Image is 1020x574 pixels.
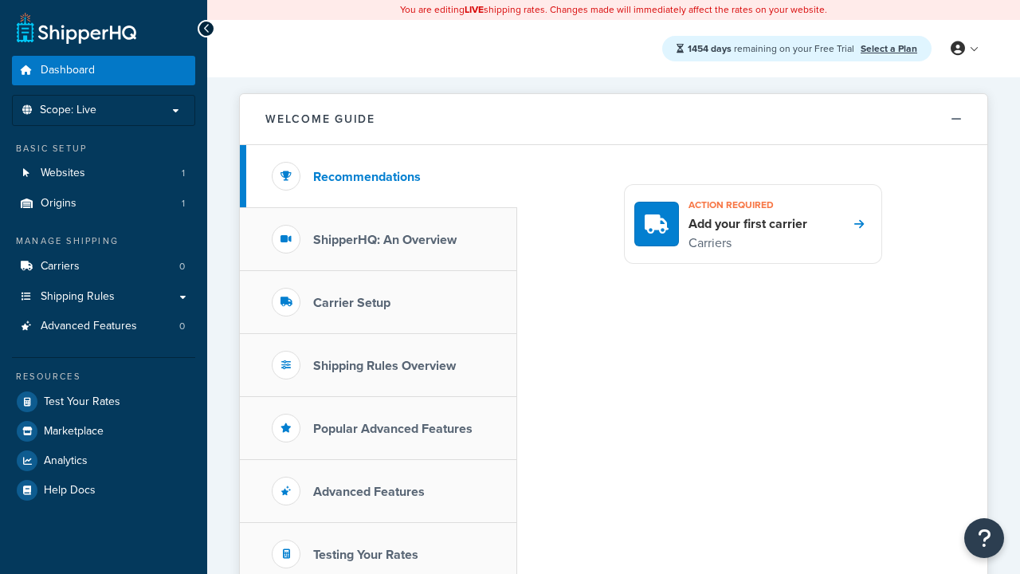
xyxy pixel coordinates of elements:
[688,215,807,233] h4: Add your first carrier
[12,417,195,446] a: Marketplace
[12,189,195,218] li: Origins
[41,290,115,304] span: Shipping Rules
[12,159,195,188] a: Websites1
[12,189,195,218] a: Origins1
[465,2,484,17] b: LIVE
[688,195,807,215] h3: Action required
[182,197,185,210] span: 1
[313,359,456,373] h3: Shipping Rules Overview
[41,197,76,210] span: Origins
[40,104,96,117] span: Scope: Live
[12,370,195,383] div: Resources
[12,159,195,188] li: Websites
[313,296,390,310] h3: Carrier Setup
[265,113,375,125] h2: Welcome Guide
[12,446,195,475] a: Analytics
[688,41,732,56] strong: 1454 days
[12,387,195,416] a: Test Your Rates
[313,170,421,184] h3: Recommendations
[44,484,96,497] span: Help Docs
[12,142,195,155] div: Basic Setup
[41,320,137,333] span: Advanced Features
[44,395,120,409] span: Test Your Rates
[12,252,195,281] li: Carriers
[313,233,457,247] h3: ShipperHQ: An Overview
[313,485,425,499] h3: Advanced Features
[44,425,104,438] span: Marketplace
[861,41,917,56] a: Select a Plan
[688,233,807,254] p: Carriers
[12,476,195,505] a: Help Docs
[313,422,473,436] h3: Popular Advanced Features
[41,260,80,273] span: Carriers
[688,41,857,56] span: remaining on your Free Trial
[12,312,195,341] a: Advanced Features0
[12,56,195,85] a: Dashboard
[12,252,195,281] a: Carriers0
[240,94,987,145] button: Welcome Guide
[44,454,88,468] span: Analytics
[41,64,95,77] span: Dashboard
[313,548,418,562] h3: Testing Your Rates
[12,312,195,341] li: Advanced Features
[41,167,85,180] span: Websites
[182,167,185,180] span: 1
[12,234,195,248] div: Manage Shipping
[12,282,195,312] a: Shipping Rules
[179,260,185,273] span: 0
[964,518,1004,558] button: Open Resource Center
[179,320,185,333] span: 0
